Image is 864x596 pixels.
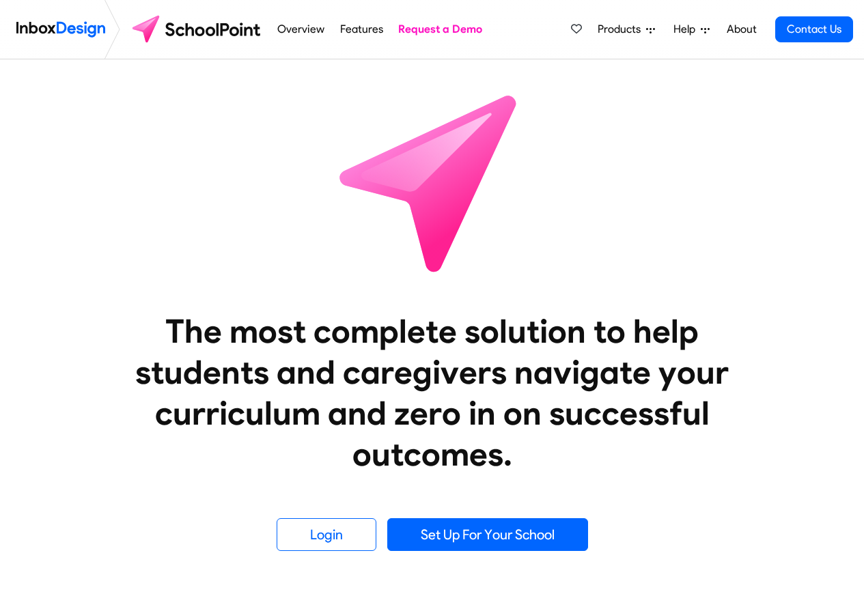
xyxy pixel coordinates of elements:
[336,16,387,43] a: Features
[723,16,760,43] a: About
[126,13,270,46] img: schoolpoint logo
[668,16,715,43] a: Help
[395,16,486,43] a: Request a Demo
[274,16,329,43] a: Overview
[309,59,555,305] img: icon_schoolpoint.svg
[108,311,757,474] heading: The most complete solution to help students and caregivers navigate your curriculum and zero in o...
[673,21,701,38] span: Help
[598,21,646,38] span: Products
[387,518,588,551] a: Set Up For Your School
[775,16,853,42] a: Contact Us
[592,16,660,43] a: Products
[277,518,376,551] a: Login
